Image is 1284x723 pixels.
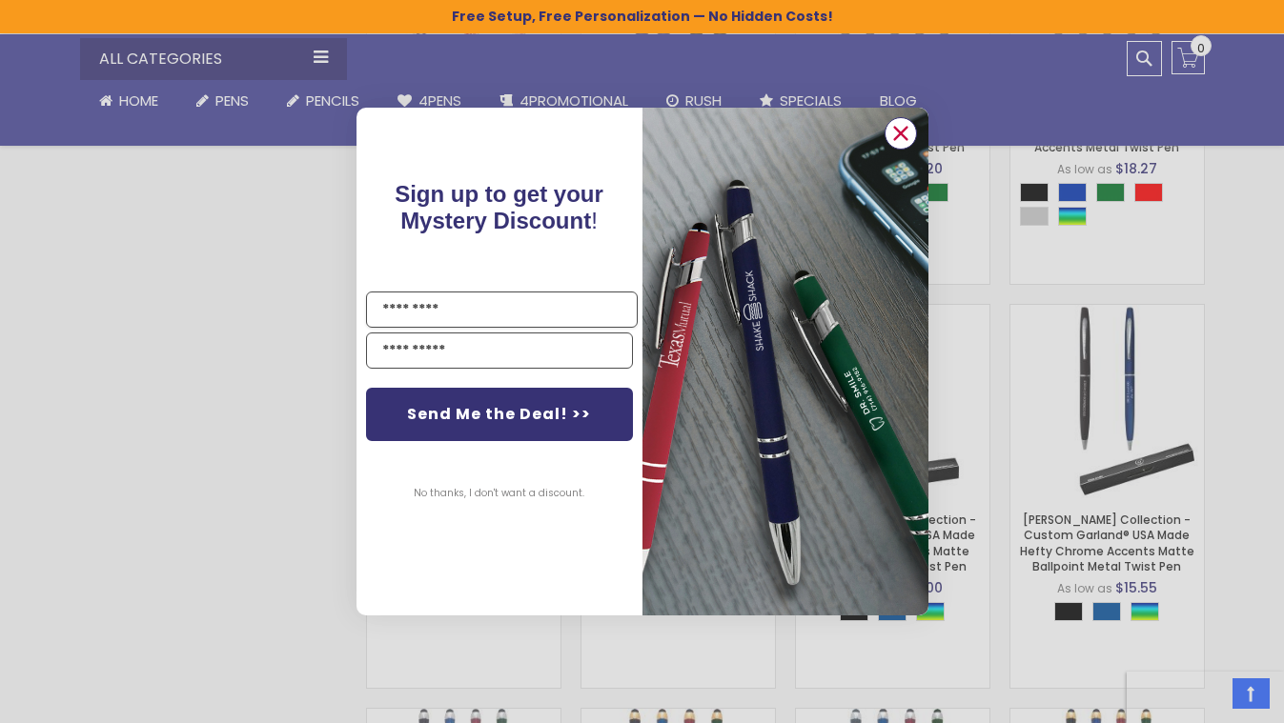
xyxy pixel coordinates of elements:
[366,388,633,441] button: Send Me the Deal! >>
[366,332,633,369] input: YOUR EMAIL
[642,108,928,615] img: 081b18bf-2f98-4675-a917-09431eb06994.jpeg
[395,181,603,233] span: !
[404,470,594,517] button: No thanks, I don't want a discount.
[885,117,917,150] button: Close dialog
[1127,672,1284,723] iframe: Google Customer Reviews
[395,181,603,233] span: Sign up to get your Mystery Discount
